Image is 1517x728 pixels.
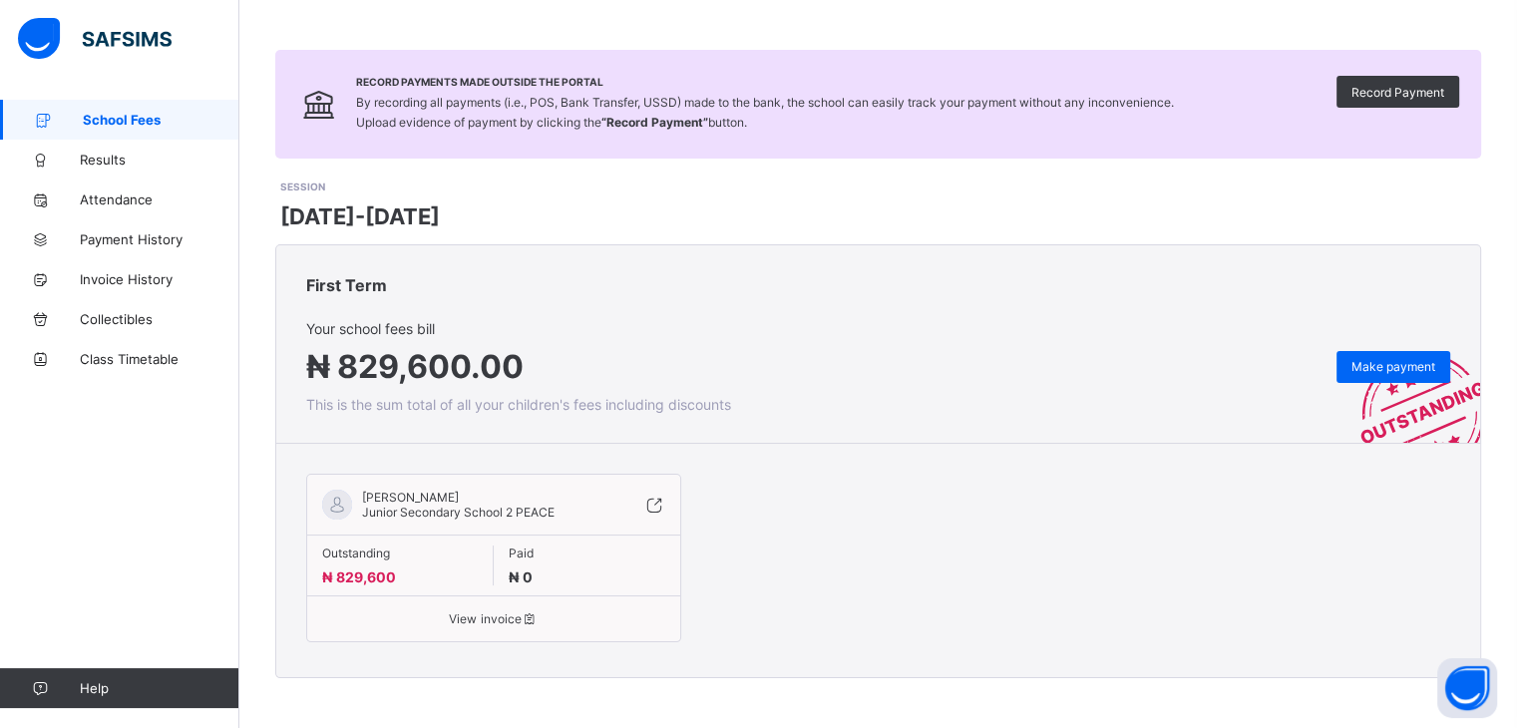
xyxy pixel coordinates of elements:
span: Attendance [80,191,239,207]
span: This is the sum total of all your children's fees including discounts [306,396,731,413]
span: Help [80,680,238,696]
b: “Record Payment” [601,115,708,130]
span: [DATE]-[DATE] [280,203,440,229]
span: ₦ 0 [509,568,533,585]
span: Record Payment [1351,85,1444,100]
span: Make payment [1351,359,1435,374]
span: Your school fees bill [306,320,731,337]
span: ₦ 829,600.00 [306,347,524,386]
span: Payment History [80,231,239,247]
img: safsims [18,18,172,60]
span: Paid [509,546,665,560]
span: First Term [306,275,387,295]
span: ₦ 829,600 [322,568,396,585]
img: outstanding-stamp.3c148f88c3ebafa6da95868fa43343a1.svg [1335,329,1480,443]
span: School Fees [83,112,239,128]
span: SESSION [280,181,325,192]
span: Results [80,152,239,168]
span: Record Payments Made Outside the Portal [356,76,1174,88]
span: By recording all payments (i.e., POS, Bank Transfer, USSD) made to the bank, the school can easil... [356,95,1174,130]
span: Class Timetable [80,351,239,367]
span: Invoice History [80,271,239,287]
span: Collectibles [80,311,239,327]
span: Outstanding [322,546,478,560]
span: Junior Secondary School 2 PEACE [362,505,555,520]
span: View invoice [322,611,665,626]
button: Open asap [1437,658,1497,718]
span: [PERSON_NAME] [362,490,555,505]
